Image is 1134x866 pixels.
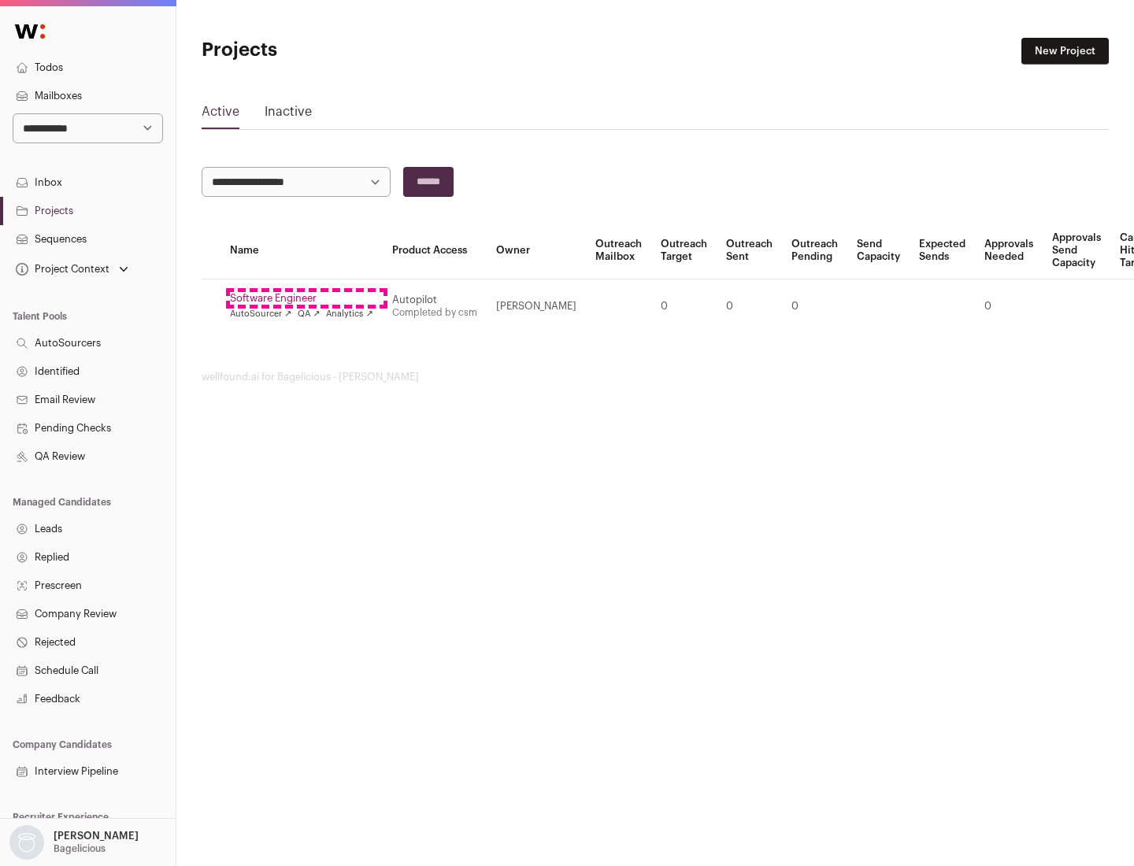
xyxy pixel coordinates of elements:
[230,292,373,305] a: Software Engineer
[202,38,504,63] h1: Projects
[651,222,717,279] th: Outreach Target
[54,830,139,842] p: [PERSON_NAME]
[220,222,383,279] th: Name
[230,308,291,320] a: AutoSourcer ↗
[392,294,477,306] div: Autopilot
[487,279,586,334] td: [PERSON_NAME]
[782,222,847,279] th: Outreach Pending
[202,102,239,128] a: Active
[265,102,312,128] a: Inactive
[910,222,975,279] th: Expected Sends
[975,279,1043,334] td: 0
[1021,38,1109,65] a: New Project
[6,825,142,860] button: Open dropdown
[487,222,586,279] th: Owner
[392,308,477,317] a: Completed by csm
[6,16,54,47] img: Wellfound
[13,263,109,276] div: Project Context
[586,222,651,279] th: Outreach Mailbox
[298,308,320,320] a: QA ↗
[782,279,847,334] td: 0
[847,222,910,279] th: Send Capacity
[717,279,782,334] td: 0
[717,222,782,279] th: Outreach Sent
[975,222,1043,279] th: Approvals Needed
[202,371,1109,383] footer: wellfound:ai for Bagelicious - [PERSON_NAME]
[1043,222,1110,279] th: Approvals Send Capacity
[9,825,44,860] img: nopic.png
[383,222,487,279] th: Product Access
[326,308,372,320] a: Analytics ↗
[54,842,106,855] p: Bagelicious
[13,258,132,280] button: Open dropdown
[651,279,717,334] td: 0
